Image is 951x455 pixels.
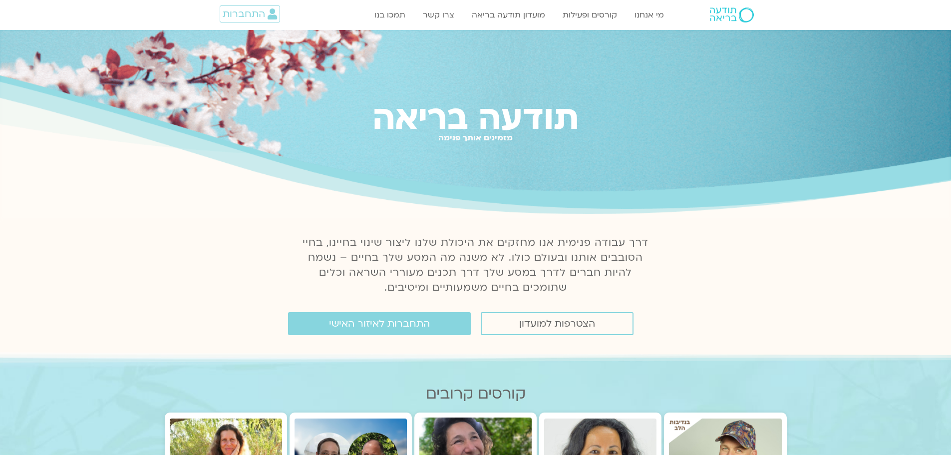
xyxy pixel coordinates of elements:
[710,7,754,22] img: תודעה בריאה
[418,5,459,24] a: צרו קשר
[220,5,280,22] a: התחברות
[165,385,787,403] h2: קורסים קרובים
[481,312,634,335] a: הצטרפות למועדון
[519,318,595,329] span: הצטרפות למועדון
[630,5,669,24] a: מי אנחנו
[558,5,622,24] a: קורסים ופעילות
[223,8,265,19] span: התחברות
[288,312,471,335] a: התחברות לאיזור האישי
[369,5,410,24] a: תמכו בנו
[297,235,654,295] p: דרך עבודה פנימית אנו מחזקים את היכולת שלנו ליצור שינוי בחיינו, בחיי הסובבים אותנו ובעולם כולו. לא...
[329,318,430,329] span: התחברות לאיזור האישי
[467,5,550,24] a: מועדון תודעה בריאה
